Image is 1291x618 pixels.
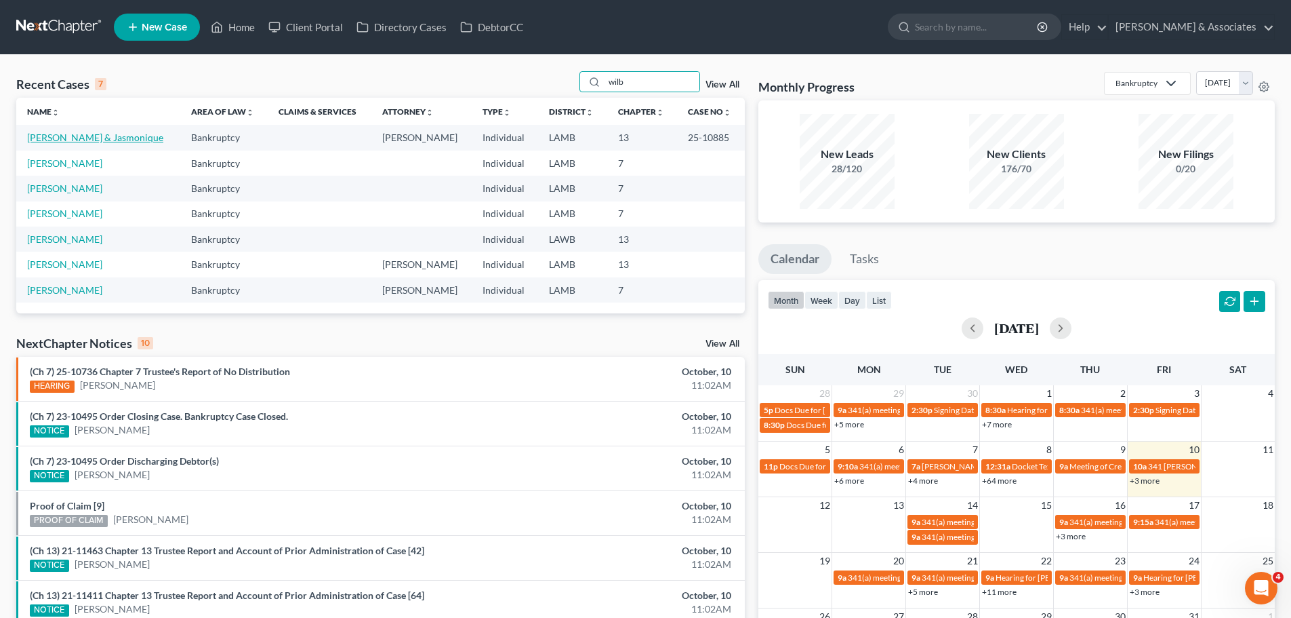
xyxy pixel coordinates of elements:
a: Help [1062,15,1107,39]
span: 341 [PERSON_NAME] [1148,461,1227,471]
a: +5 more [908,587,938,597]
a: Chapterunfold_more [618,107,664,117]
a: [PERSON_NAME] & Jasmonique [27,132,163,143]
span: [PERSON_NAME] - Arraignment [922,461,1036,471]
a: View All [705,80,739,90]
a: View All [705,339,739,349]
span: 341(a) meeting for [PERSON_NAME] [1081,405,1212,415]
button: list [866,291,892,309]
span: 9a [911,517,920,527]
td: 13 [607,125,678,150]
span: Meeting of Creditors for [PERSON_NAME] [1069,461,1220,471]
span: 9a [1059,573,1068,583]
a: [PERSON_NAME] [27,258,102,270]
div: October, 10 [506,589,731,602]
td: 13 [607,252,678,277]
div: NOTICE [30,425,69,438]
a: +64 more [982,476,1017,486]
a: (Ch 7) 23-10495 Order Closing Case. Bankruptcy Case Closed. [30,410,288,422]
div: NOTICE [30,604,69,617]
i: unfold_more [586,109,594,117]
span: Mon [857,364,881,375]
span: 9a [1059,461,1068,471]
span: Docs Due for [PERSON_NAME] [779,461,891,471]
span: 23 [1113,553,1127,569]
div: New Leads [800,147,895,162]
a: (Ch 13) 21-11411 Chapter 13 Trustee Report and Account of Prior Administration of Case [64] [30,590,424,601]
button: month [768,291,804,309]
a: DebtorCC [453,15,530,39]
a: Tasks [838,244,891,274]
td: LAMB [538,252,607,277]
span: 19 [818,553,832,569]
div: Bankruptcy [1115,77,1157,89]
span: 9a [911,532,920,542]
div: 0/20 [1139,162,1233,176]
div: 11:02AM [506,602,731,616]
span: 341(a) meeting for [PERSON_NAME] [848,573,979,583]
td: Individual [472,125,538,150]
a: [PERSON_NAME] [113,513,188,526]
span: 341(a) meeting for [PERSON_NAME] [1069,517,1200,527]
a: (Ch 7) 25-10736 Chapter 7 Trustee's Report of No Distribution [30,366,290,377]
td: [PERSON_NAME] [371,252,472,277]
td: [PERSON_NAME] [371,277,472,303]
div: NextChapter Notices [16,335,153,351]
a: +3 more [1056,531,1086,541]
div: HEARING [30,381,75,393]
span: 9 [1119,442,1127,458]
div: 7 [95,78,106,90]
span: 9a [1133,573,1142,583]
input: Search by name... [915,14,1039,39]
td: Bankruptcy [180,151,268,176]
span: 11p [764,461,778,471]
td: 7 [607,151,678,176]
i: unfold_more [503,109,511,117]
span: 9a [838,405,846,415]
span: 3 [1193,385,1201,402]
a: +11 more [982,587,1017,597]
a: Directory Cases [350,15,453,39]
span: 10a [1133,461,1147,471]
td: Bankruptcy [180,176,268,201]
span: 341(a) meeting for [PERSON_NAME] [848,405,979,415]
td: [PERSON_NAME] [371,125,472,150]
span: Docket Text: for [PERSON_NAME] [1012,461,1133,471]
td: Bankruptcy [180,125,268,150]
span: 29 [892,385,905,402]
div: 28/120 [800,162,895,176]
span: Fri [1157,364,1171,375]
span: 9a [838,573,846,583]
span: 20 [892,553,905,569]
div: NOTICE [30,470,69,482]
a: [PERSON_NAME] [27,284,102,296]
span: New Case [142,22,187,33]
div: New Clients [969,147,1064,162]
button: week [804,291,838,309]
span: 4 [1267,385,1275,402]
span: 30 [966,385,979,402]
span: 8:30p [764,420,785,430]
span: 10 [1187,442,1201,458]
span: 25 [1261,553,1275,569]
td: 7 [607,176,678,201]
input: Search by name... [604,72,699,92]
div: 176/70 [969,162,1064,176]
span: Docs Due for [PERSON_NAME] [786,420,898,430]
div: 11:02AM [506,558,731,571]
i: unfold_more [426,109,434,117]
span: Docs Due for [PERSON_NAME] & [PERSON_NAME] [775,405,958,415]
span: Signing Date for [PERSON_NAME] & [PERSON_NAME] [934,405,1127,415]
td: 25-10885 [677,125,745,150]
span: 9:15a [1133,517,1153,527]
span: 14 [966,497,979,514]
a: [PERSON_NAME] [27,208,102,219]
div: PROOF OF CLAIM [30,515,108,527]
div: October, 10 [506,410,731,423]
div: 11:02AM [506,379,731,392]
span: 341(a) meeting for [PERSON_NAME] [922,517,1052,527]
i: unfold_more [656,109,664,117]
span: 16 [1113,497,1127,514]
a: Area of Lawunfold_more [191,107,254,117]
span: 2:30p [911,405,933,415]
